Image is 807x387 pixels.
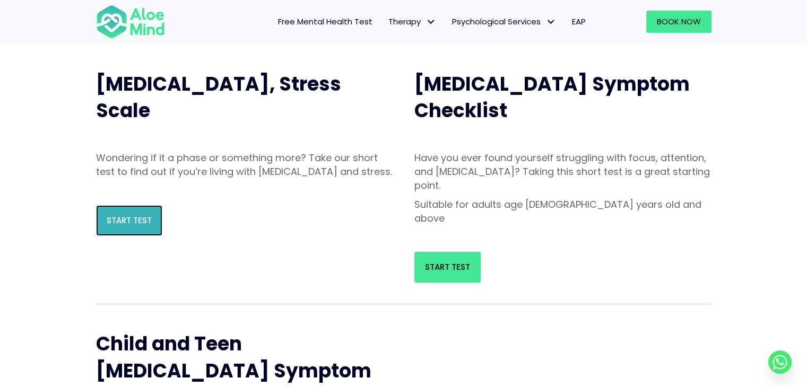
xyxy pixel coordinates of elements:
a: EAP [564,11,594,33]
span: Free Mental Health Test [278,16,372,27]
span: Therapy: submenu [423,14,439,30]
span: Therapy [388,16,436,27]
span: Psychological Services [452,16,556,27]
span: [MEDICAL_DATA] Symptom Checklist [414,71,690,124]
img: Aloe mind Logo [96,4,165,39]
p: Have you ever found yourself struggling with focus, attention, and [MEDICAL_DATA]? Taking this sh... [414,151,711,192]
span: Start Test [425,261,470,272]
span: Start Test [107,215,152,226]
span: [MEDICAL_DATA], Stress Scale [96,71,341,124]
p: Wondering if it a phase or something more? Take our short test to find out if you’re living with ... [96,151,393,179]
a: Start Test [96,205,162,236]
a: Book Now [646,11,711,33]
a: Start Test [414,252,481,283]
span: Book Now [657,16,701,27]
span: EAP [572,16,586,27]
a: Psychological ServicesPsychological Services: submenu [444,11,564,33]
a: Free Mental Health Test [270,11,380,33]
nav: Menu [179,11,594,33]
a: TherapyTherapy: submenu [380,11,444,33]
a: Whatsapp [768,350,792,374]
span: Psychological Services: submenu [543,14,559,30]
p: Suitable for adults age [DEMOGRAPHIC_DATA] years old and above [414,198,711,225]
